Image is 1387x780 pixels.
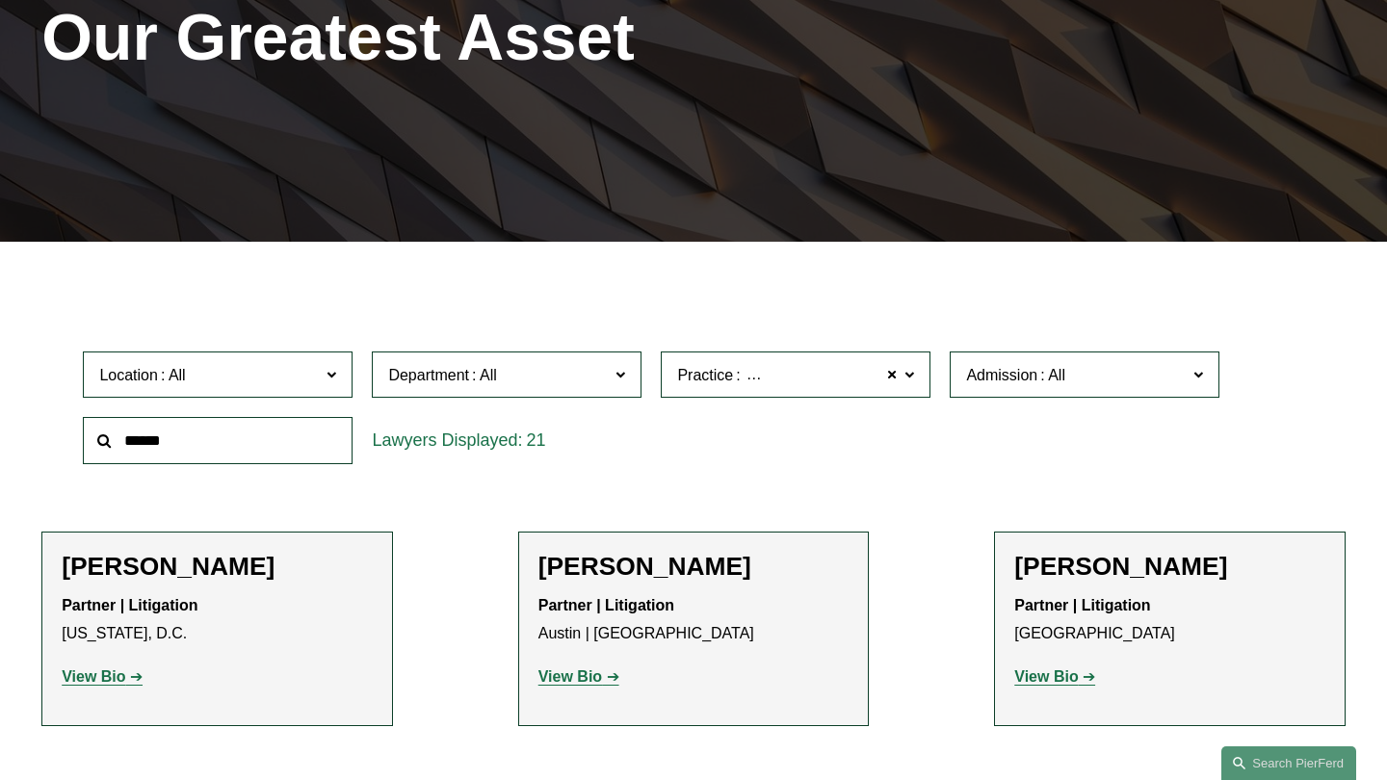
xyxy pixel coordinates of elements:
a: Search this site [1221,746,1356,780]
p: Austin | [GEOGRAPHIC_DATA] [538,592,850,648]
span: International Disputes [744,363,893,388]
strong: Partner | Litigation [1014,597,1150,613]
strong: Partner | Litigation [538,597,674,613]
span: 21 [526,430,545,450]
span: Location [99,367,158,383]
h2: [PERSON_NAME] [538,552,850,583]
a: View Bio [538,668,619,685]
h2: [PERSON_NAME] [62,552,373,583]
p: [US_STATE], D.C. [62,592,373,648]
strong: View Bio [1014,668,1078,685]
span: Admission [966,367,1037,383]
strong: Partner | Litigation [62,597,197,613]
strong: View Bio [538,668,602,685]
h2: [PERSON_NAME] [1014,552,1325,583]
a: View Bio [62,668,143,685]
a: View Bio [1014,668,1095,685]
strong: View Bio [62,668,125,685]
span: Department [388,367,469,383]
p: [GEOGRAPHIC_DATA] [1014,592,1325,648]
span: Practice [677,367,733,383]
